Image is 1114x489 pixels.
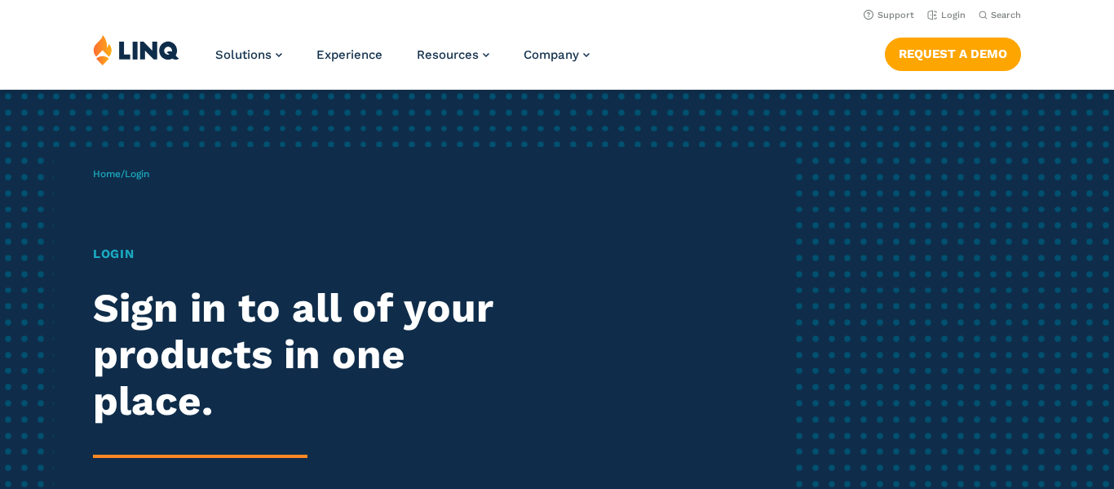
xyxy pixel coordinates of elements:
[215,34,590,88] nav: Primary Navigation
[885,34,1021,70] nav: Button Navigation
[125,168,149,180] span: Login
[991,10,1021,20] span: Search
[93,245,522,264] h1: Login
[93,34,179,65] img: LINQ | K‑12 Software
[417,47,479,62] span: Resources
[979,9,1021,21] button: Open Search Bar
[927,10,966,20] a: Login
[417,47,489,62] a: Resources
[93,168,149,180] span: /
[524,47,579,62] span: Company
[864,10,914,20] a: Support
[93,285,522,424] h2: Sign in to all of your products in one place.
[215,47,282,62] a: Solutions
[93,168,121,180] a: Home
[524,47,590,62] a: Company
[215,47,272,62] span: Solutions
[885,38,1021,70] a: Request a Demo
[316,47,382,62] a: Experience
